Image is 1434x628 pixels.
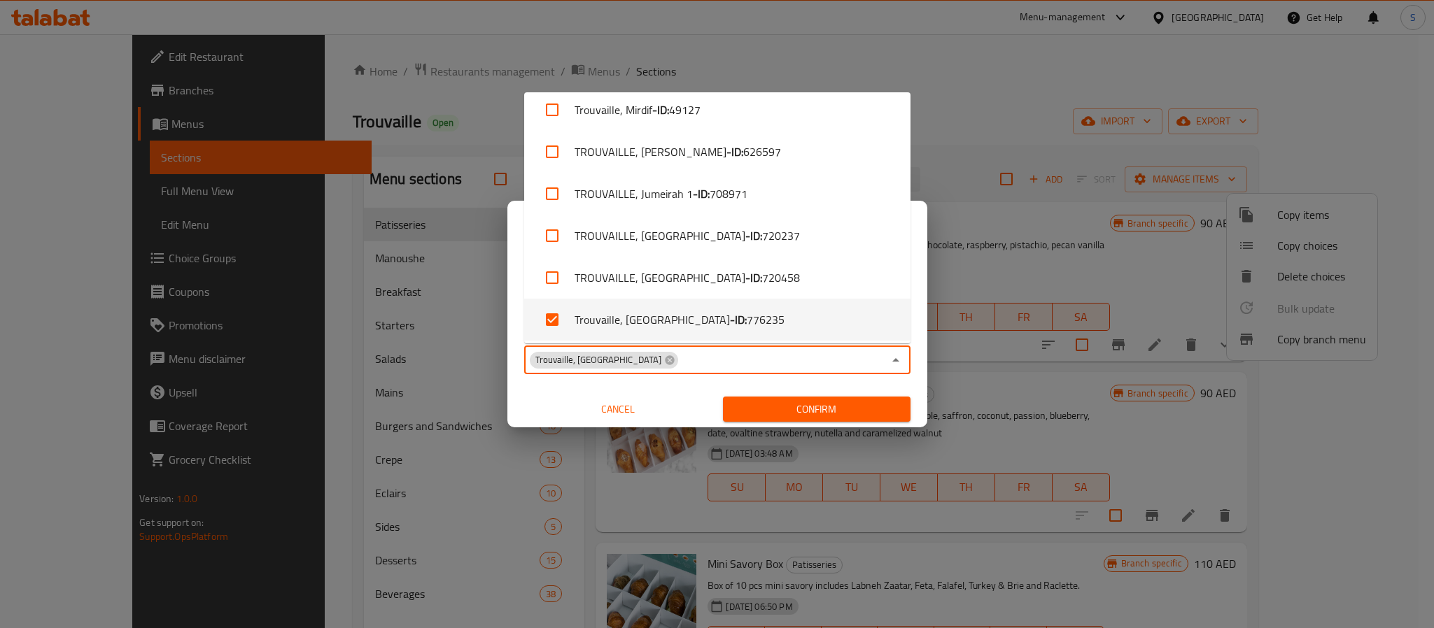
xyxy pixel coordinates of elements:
b: - ID: [745,227,762,244]
span: 776235 [747,311,785,328]
div: Trouvaille, [GEOGRAPHIC_DATA] [530,352,678,369]
span: 708971 [710,185,747,202]
li: TROUVAILLE, [GEOGRAPHIC_DATA] [524,215,911,257]
li: TROUVAILLE, [PERSON_NAME] [524,131,911,173]
li: TROUVAILLE, Jumeirah 1 [524,173,911,215]
li: Trouvaille, [GEOGRAPHIC_DATA] [524,299,911,341]
b: - ID: [726,143,743,160]
span: 626597 [743,143,781,160]
button: Cancel [524,397,712,422]
span: 720458 [762,269,800,286]
li: Trouvaille, Mirdif [524,89,911,131]
button: Close [886,350,906,370]
button: Confirm [723,397,911,422]
span: Confirm [734,401,899,418]
b: - ID: [693,185,710,202]
b: - ID: [745,269,762,286]
span: 720237 [762,227,800,244]
b: - ID: [652,101,669,118]
li: TROUVAILLE, [GEOGRAPHIC_DATA] [524,257,911,299]
span: Trouvaille, [GEOGRAPHIC_DATA] [530,353,667,366]
span: Cancel [530,401,706,418]
span: 49127 [669,101,701,118]
b: - ID: [730,311,747,328]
